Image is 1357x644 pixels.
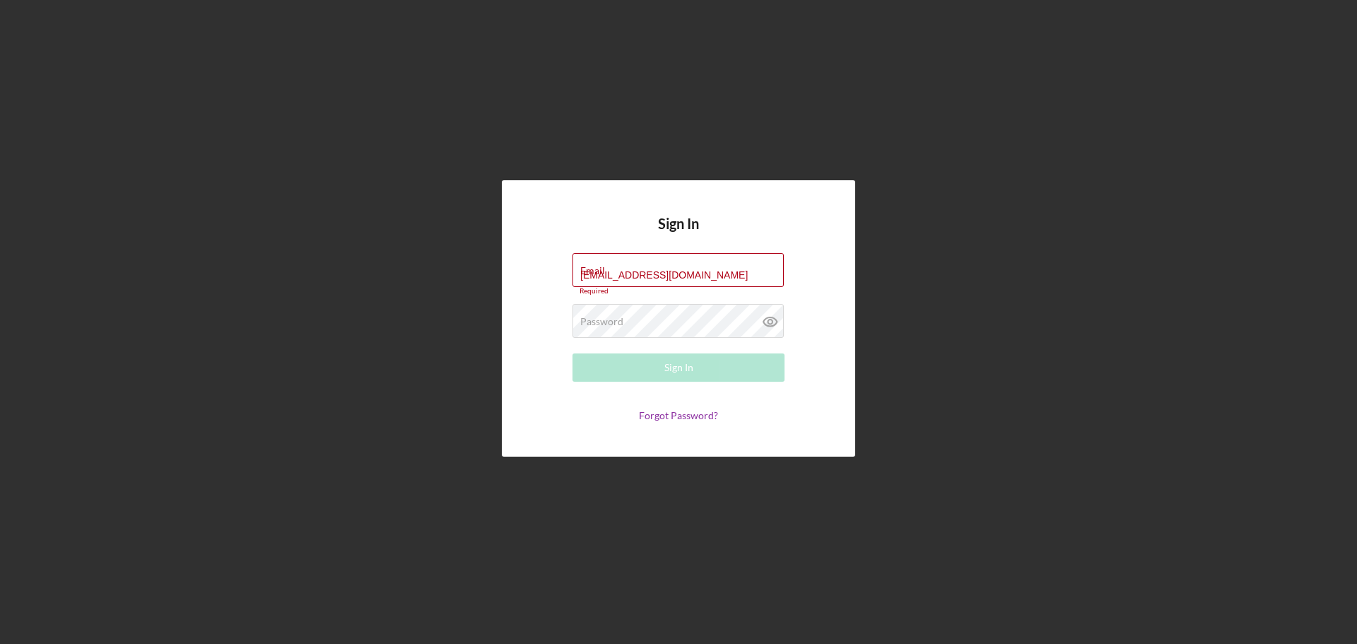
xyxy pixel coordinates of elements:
label: Password [580,316,623,327]
button: Sign In [572,353,785,382]
div: Sign In [664,353,693,382]
div: Required [572,287,785,295]
label: Email [580,265,605,276]
a: Forgot Password? [639,409,718,421]
h4: Sign In [658,216,699,253]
